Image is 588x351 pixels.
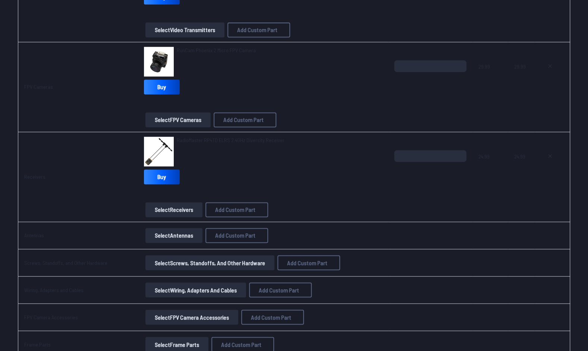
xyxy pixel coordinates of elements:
button: Add Custom Part [227,22,290,37]
button: Add Custom Part [205,202,268,217]
span: 29.99 [478,60,502,96]
span: Add Custom Part [237,27,277,33]
span: Add Custom Part [251,314,291,320]
span: 29.99 [514,60,529,96]
span: Add Custom Part [259,287,299,293]
a: SelectReceivers [144,202,204,217]
span: Add Custom Part [215,232,255,238]
a: SelectScrews, Standoffs, and Other Hardware [144,255,276,270]
a: SelectAntennas [144,228,204,243]
button: Add Custom Part [205,228,268,243]
a: RadioMaster RP4TD ELRS 2.4GHz Diversity Receiver [177,137,284,144]
button: SelectFPV Camera Accessories [145,310,238,325]
a: RunCam Phoenix 2 Micro FPV Camera [177,47,256,54]
button: SelectReceivers [145,202,202,217]
button: SelectAntennas [145,228,202,243]
a: FPV Cameras [24,84,53,90]
span: RunCam Phoenix 2 Micro FPV Camera [177,47,256,53]
a: SelectFPV Cameras [144,112,212,127]
span: 24.99 [514,150,529,186]
button: Add Custom Part [249,282,312,297]
a: Buy [144,79,180,94]
button: SelectFPV Cameras [145,112,211,127]
a: SelectWiring, Adapters and Cables [144,282,248,297]
span: Add Custom Part [221,341,261,347]
a: SelectFPV Camera Accessories [144,310,240,325]
button: SelectScrews, Standoffs, and Other Hardware [145,255,274,270]
a: Screws, Standoffs, and Other Hardware [24,259,107,266]
a: FPV Camera Accessories [24,314,78,320]
img: image [144,137,174,166]
button: SelectWiring, Adapters and Cables [145,282,246,297]
img: image [144,47,174,76]
span: Add Custom Part [287,260,327,266]
button: Add Custom Part [214,112,276,127]
span: Add Custom Part [223,117,264,123]
span: Add Custom Part [215,207,255,213]
a: Wiring, Adapters and Cables [24,286,84,293]
button: SelectVideo Transmitters [145,22,224,37]
button: Add Custom Part [277,255,340,270]
a: Frame Parts [24,341,51,347]
button: Add Custom Part [241,310,304,325]
span: RadioMaster RP4TD ELRS 2.4GHz Diversity Receiver [177,137,284,143]
a: SelectVideo Transmitters [144,22,226,37]
a: Receivers [24,173,45,180]
a: Buy [144,169,180,184]
a: Antennas [24,232,44,238]
span: 24.99 [478,150,502,186]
